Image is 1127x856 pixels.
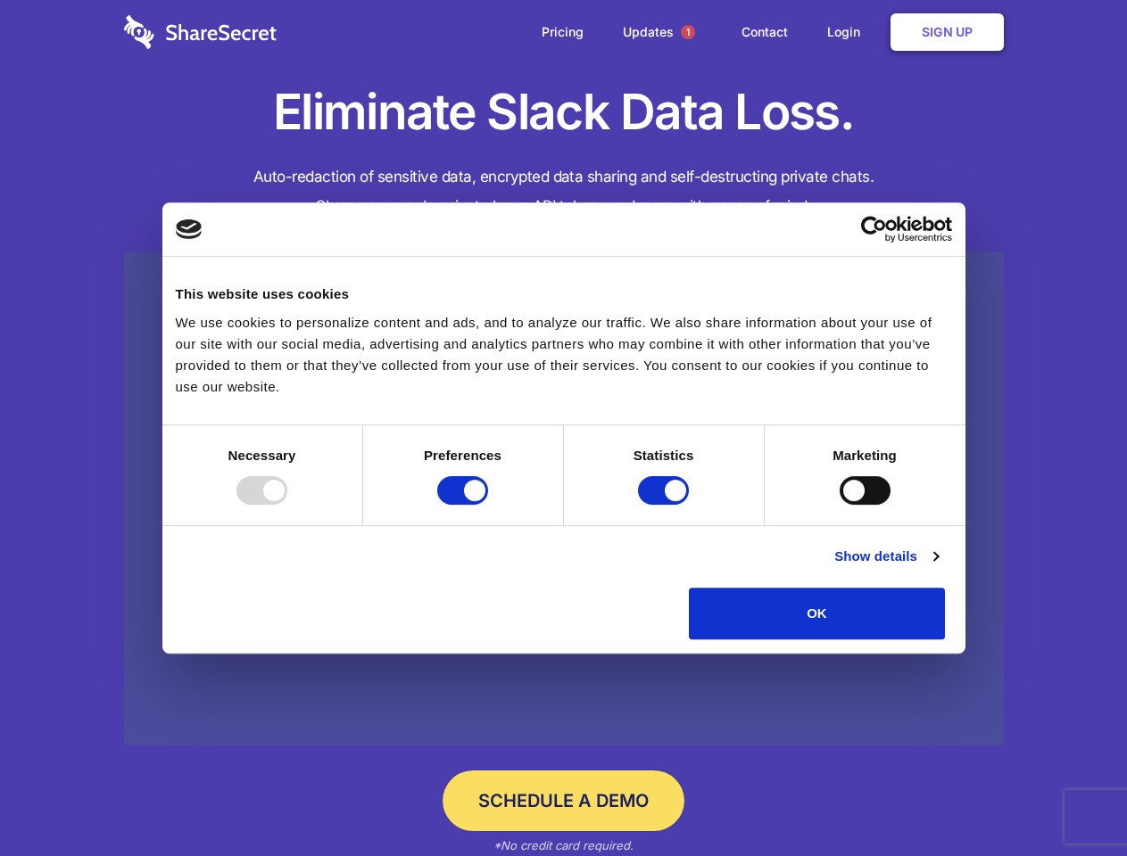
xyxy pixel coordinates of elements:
strong: Necessary [228,448,296,463]
a: Show details [834,546,938,567]
button: OK [689,588,945,639]
div: We use cookies to personalize content and ads, and to analyze our traffic. We also share informat... [176,312,952,398]
a: Sign Up [891,13,1004,51]
a: Login [809,4,887,60]
img: logo [176,219,203,239]
strong: Marketing [833,448,897,463]
em: *No credit card required. [493,838,634,852]
div: This website uses cookies [176,284,952,305]
span: 1 [681,25,695,39]
h1: Eliminate Slack Data Loss. [124,80,1004,144]
strong: Preferences [424,448,501,463]
a: Wistia video thumbnail [124,251,1004,746]
h4: Auto-redaction of sensitive data, encrypted data sharing and self-destructing private chats. Shar... [124,162,1004,221]
strong: Statistics [634,448,694,463]
a: Usercentrics Cookiebot - opens in a new window [796,216,952,243]
a: Pricing [524,4,601,60]
a: Contact [724,4,806,60]
img: logo-wordmark-white-trans-d4663122ce5f474addd5e946df7df03e33cb6a1c49d2221995e7729f52c070b2.svg [124,15,277,49]
a: Schedule a Demo [443,770,684,831]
